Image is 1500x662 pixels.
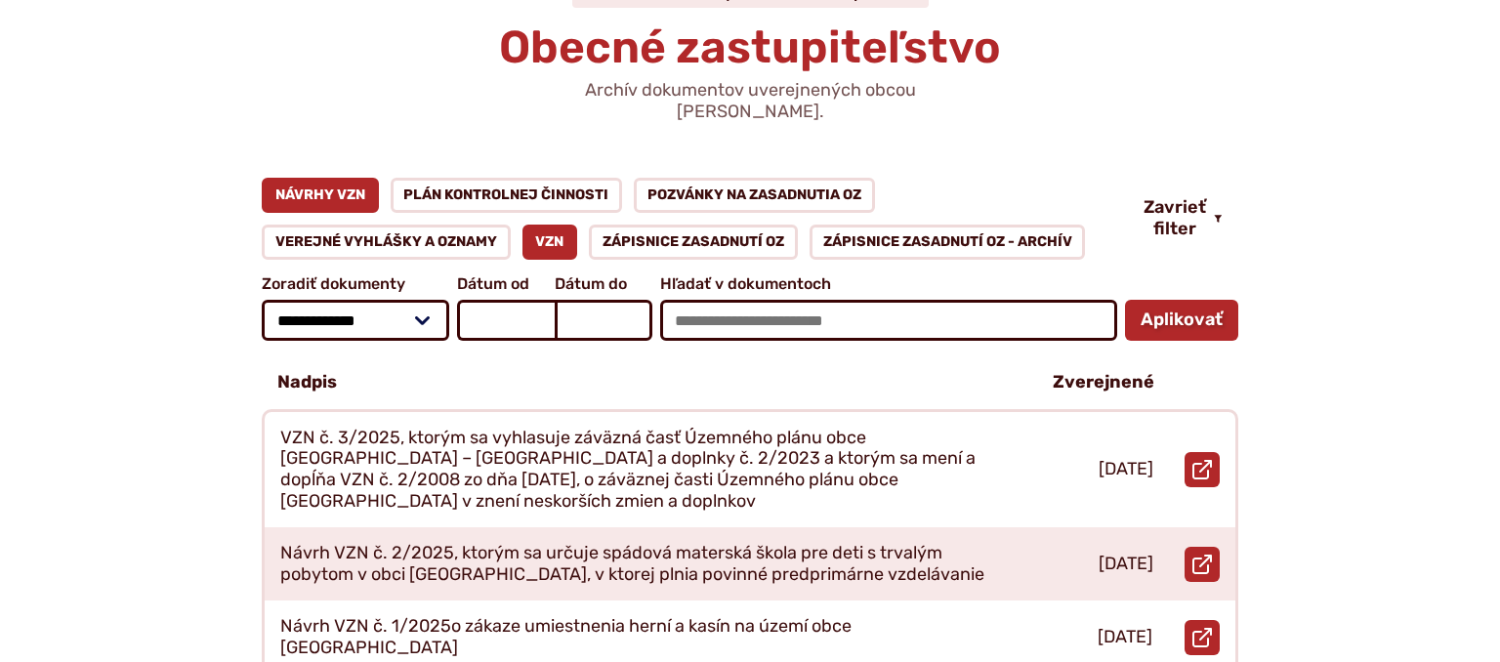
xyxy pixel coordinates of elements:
[280,616,1006,658] p: Návrh VZN č. 1/2025o zákaze umiestnenia herní a kasín na území obce [GEOGRAPHIC_DATA]
[262,225,511,260] a: Verejné vyhlášky a oznamy
[555,300,652,341] input: Dátum do
[457,275,555,293] span: Dátum od
[1128,197,1238,239] button: Zavrieť filter
[1125,300,1238,341] button: Aplikovať
[1144,197,1206,239] span: Zavrieť filter
[499,21,1001,74] span: Obecné zastupiteľstvo
[391,178,623,213] a: Plán kontrolnej činnosti
[1053,372,1154,393] p: Zverejnené
[516,80,984,122] p: Archív dokumentov uverejnených obcou [PERSON_NAME].
[1098,627,1152,648] p: [DATE]
[262,275,449,293] span: Zoradiť dokumenty
[1099,554,1153,575] p: [DATE]
[634,178,875,213] a: Pozvánky na zasadnutia OZ
[1099,459,1153,480] p: [DATE]
[522,225,578,260] a: VZN
[262,178,379,213] a: Návrhy VZN
[589,225,798,260] a: Zápisnice zasadnutí OZ
[280,543,1007,585] p: Návrh VZN č. 2/2025, ktorým sa určuje spádová materská škola pre deti s trvalým pobytom v obci [G...
[262,300,449,341] select: Zoradiť dokumenty
[280,428,1007,512] p: VZN č. 3/2025, ktorým sa vyhlasuje záväzná časť Územného plánu obce [GEOGRAPHIC_DATA] – [GEOGRAPH...
[277,372,337,393] p: Nadpis
[555,275,652,293] span: Dátum do
[660,300,1118,341] input: Hľadať v dokumentoch
[810,225,1086,260] a: Zápisnice zasadnutí OZ - ARCHÍV
[457,300,555,341] input: Dátum od
[660,275,1118,293] span: Hľadať v dokumentoch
